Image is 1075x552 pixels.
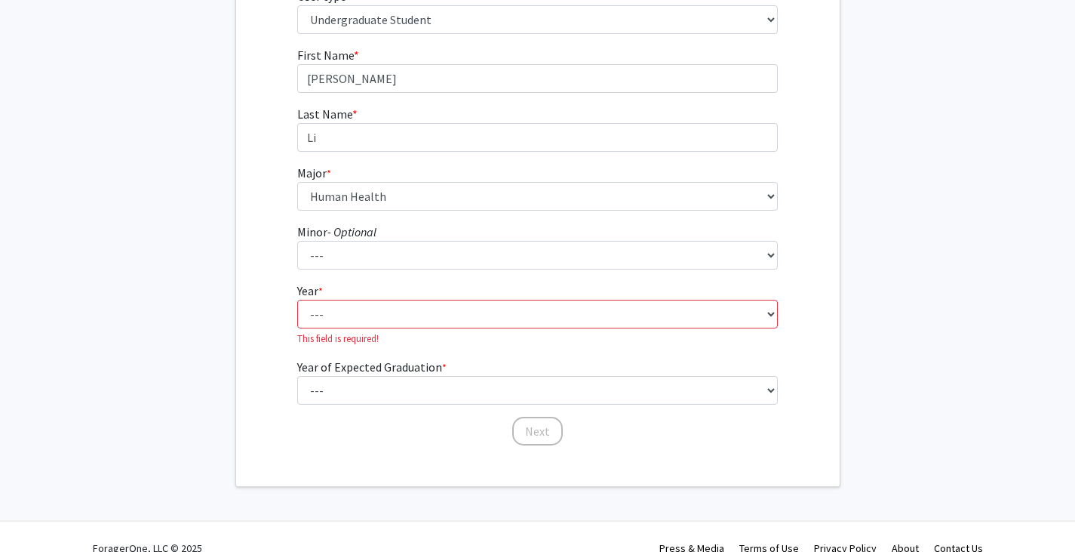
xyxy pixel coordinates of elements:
[11,484,64,541] iframe: Chat
[512,417,563,446] button: Next
[297,332,778,346] p: This field is required!
[297,358,447,376] label: Year of Expected Graduation
[297,223,376,241] label: Minor
[327,224,376,239] i: - Optional
[297,164,331,182] label: Major
[297,106,352,122] span: Last Name
[297,282,323,300] label: Year
[297,48,354,63] span: First Name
